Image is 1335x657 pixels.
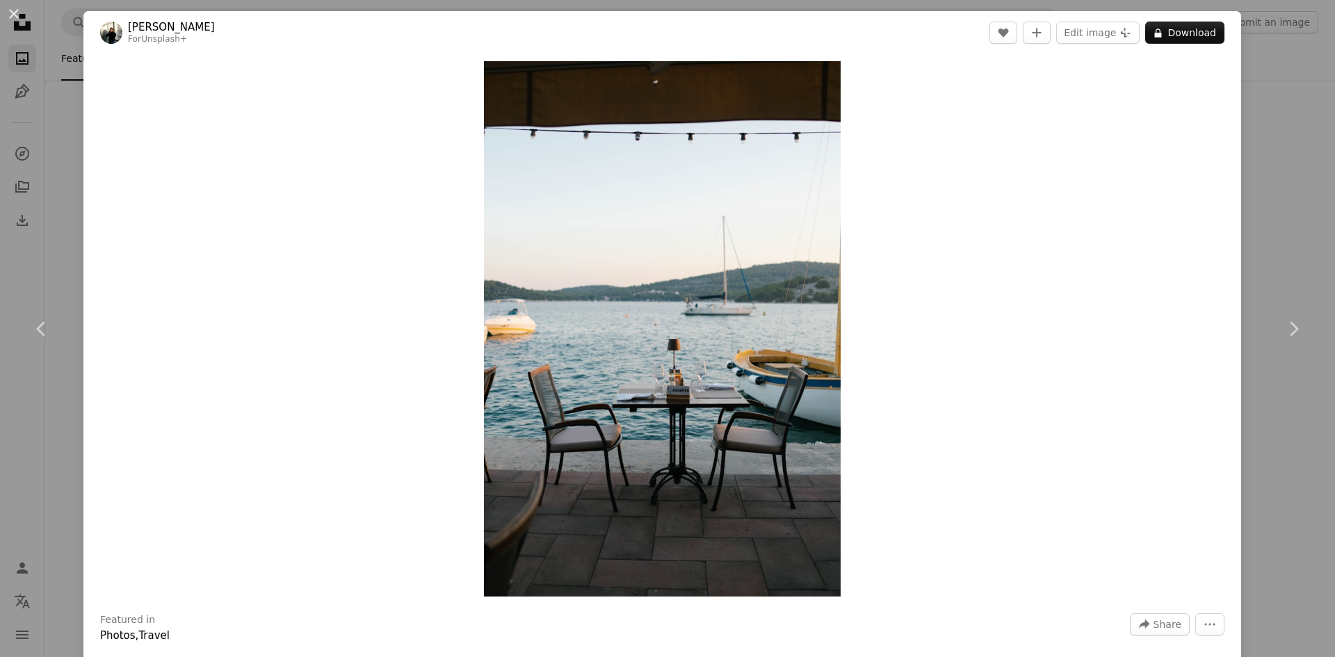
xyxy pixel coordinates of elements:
img: Two chairs at a table by the water [484,61,841,597]
a: Unsplash+ [141,34,187,44]
button: Like [989,22,1017,44]
button: Share this image [1130,613,1190,635]
a: [PERSON_NAME] [128,20,215,34]
button: Add to Collection [1023,22,1051,44]
span: Share [1154,614,1181,635]
a: Next [1252,262,1335,396]
h3: Featured in [100,613,155,627]
button: More Actions [1195,613,1224,635]
button: Edit image [1056,22,1140,44]
img: Go to Giulia Squillace's profile [100,22,122,44]
a: Photos [100,629,136,642]
a: Travel [138,629,170,642]
button: Download [1145,22,1224,44]
div: For [128,34,215,45]
button: Zoom in on this image [484,61,841,597]
span: , [136,629,139,642]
